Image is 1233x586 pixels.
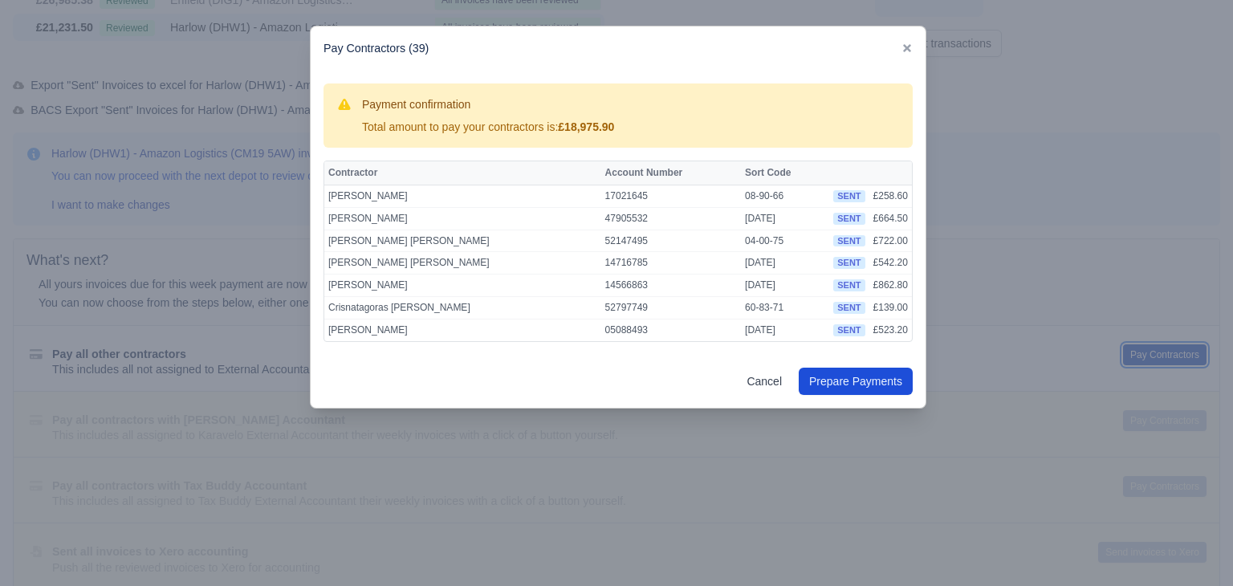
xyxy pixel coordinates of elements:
[601,296,741,319] td: 52797749
[869,207,912,230] td: £664.50
[833,279,865,291] span: sent
[324,185,601,207] td: [PERSON_NAME]
[362,119,614,135] div: Total amount to pay your contractors is:
[741,185,829,207] td: 08-90-66
[741,207,829,230] td: [DATE]
[799,368,913,395] button: Prepare Payments
[324,252,601,275] td: [PERSON_NAME] [PERSON_NAME]
[362,96,614,112] h3: Payment confirmation
[833,190,865,202] span: sent
[601,275,741,297] td: 14566863
[324,275,601,297] td: [PERSON_NAME]
[601,185,741,207] td: 17021645
[311,26,926,71] div: Pay Contractors (39)
[601,319,741,341] td: 05088493
[324,161,601,185] th: Contractor
[833,213,865,225] span: sent
[324,319,601,341] td: [PERSON_NAME]
[324,207,601,230] td: [PERSON_NAME]
[601,252,741,275] td: 14716785
[324,230,601,252] td: [PERSON_NAME] [PERSON_NAME]
[1153,509,1233,586] iframe: Chat Widget
[601,207,741,230] td: 47905532
[833,257,865,269] span: sent
[736,368,792,395] a: Cancel
[833,235,865,247] span: sent
[869,275,912,297] td: £862.80
[869,230,912,252] td: £722.00
[869,252,912,275] td: £542.20
[601,161,741,185] th: Account Number
[601,230,741,252] td: 52147495
[324,296,601,319] td: Crisnatagoras [PERSON_NAME]
[741,230,829,252] td: 04-00-75
[558,120,614,133] strong: £18,975.90
[869,185,912,207] td: £258.60
[741,252,829,275] td: [DATE]
[869,319,912,341] td: £523.20
[741,275,829,297] td: [DATE]
[741,319,829,341] td: [DATE]
[741,296,829,319] td: 60-83-71
[741,161,829,185] th: Sort Code
[869,296,912,319] td: £139.00
[833,302,865,314] span: sent
[833,324,865,336] span: sent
